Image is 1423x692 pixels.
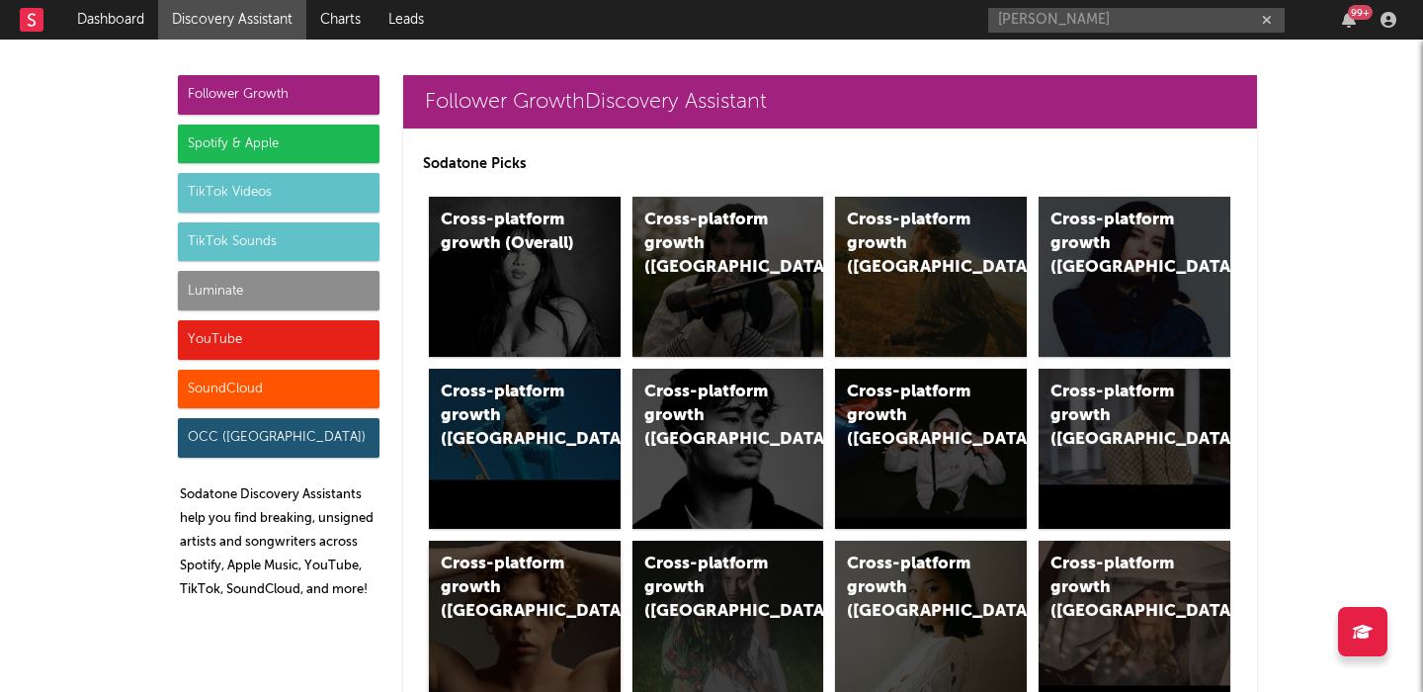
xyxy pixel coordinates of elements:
div: Spotify & Apple [178,125,379,164]
input: Search for artists [988,8,1285,33]
div: 99 + [1348,5,1373,20]
div: Cross-platform growth ([GEOGRAPHIC_DATA]) [441,553,575,624]
div: Cross-platform growth ([GEOGRAPHIC_DATA]) [847,553,981,624]
a: Cross-platform growth ([GEOGRAPHIC_DATA]) [835,197,1027,357]
a: Cross-platform growth ([GEOGRAPHIC_DATA]/GSA) [835,369,1027,529]
div: Luminate [178,271,379,310]
div: Cross-platform growth ([GEOGRAPHIC_DATA]) [1050,209,1185,280]
div: Cross-platform growth ([GEOGRAPHIC_DATA]) [1050,553,1185,624]
a: Cross-platform growth ([GEOGRAPHIC_DATA]) [1039,369,1230,529]
div: Cross-platform growth ([GEOGRAPHIC_DATA]) [644,209,779,280]
a: Cross-platform growth ([GEOGRAPHIC_DATA]) [632,369,824,529]
div: Cross-platform growth ([GEOGRAPHIC_DATA]) [441,381,575,452]
a: Cross-platform growth (Overall) [429,197,621,357]
a: Cross-platform growth ([GEOGRAPHIC_DATA]) [632,197,824,357]
div: SoundCloud [178,370,379,409]
p: Sodatone Picks [423,152,1237,176]
div: Cross-platform growth ([GEOGRAPHIC_DATA]) [644,553,779,624]
div: YouTube [178,320,379,360]
button: 99+ [1342,12,1356,28]
p: Sodatone Discovery Assistants help you find breaking, unsigned artists and songwriters across Spo... [180,483,379,602]
div: TikTok Sounds [178,222,379,262]
a: Follower GrowthDiscovery Assistant [403,75,1257,129]
a: Cross-platform growth ([GEOGRAPHIC_DATA]) [429,369,621,529]
div: Cross-platform growth ([GEOGRAPHIC_DATA]) [847,209,981,280]
div: Follower Growth [178,75,379,115]
div: Cross-platform growth ([GEOGRAPHIC_DATA]/GSA) [847,381,981,452]
a: Cross-platform growth ([GEOGRAPHIC_DATA]) [1039,197,1230,357]
div: TikTok Videos [178,173,379,213]
div: OCC ([GEOGRAPHIC_DATA]) [178,418,379,458]
div: Cross-platform growth (Overall) [441,209,575,256]
div: Cross-platform growth ([GEOGRAPHIC_DATA]) [1050,381,1185,452]
div: Cross-platform growth ([GEOGRAPHIC_DATA]) [644,381,779,452]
